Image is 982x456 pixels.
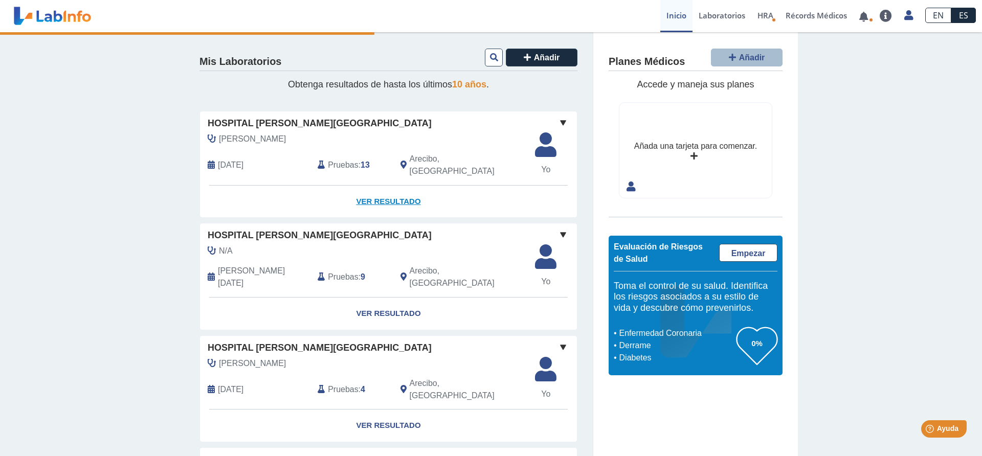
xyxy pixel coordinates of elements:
span: Añadir [534,53,560,62]
div: : [310,377,392,402]
span: Hospital [PERSON_NAME][GEOGRAPHIC_DATA] [208,229,432,242]
a: Ver Resultado [200,298,577,330]
span: N/A [219,245,233,257]
span: Arecibo, PR [410,153,523,177]
span: 2024-06-19 [218,383,243,396]
span: Accede y maneja sus planes [637,79,754,89]
span: Añadir [739,53,765,62]
span: Arecibo, PR [410,265,523,289]
div: Añada una tarjeta para comenzar. [634,140,757,152]
span: Hospital [PERSON_NAME][GEOGRAPHIC_DATA] [208,341,432,355]
span: Yo [529,388,563,400]
a: ES [951,8,976,23]
iframe: Help widget launcher [891,416,971,445]
button: Añadir [506,49,577,66]
span: Narvaez, Eneida [219,133,286,145]
span: Obtenga resultados de hasta los últimos . [288,79,489,89]
li: Derrame [616,339,736,352]
button: Añadir [711,49,783,66]
span: Arecibo, PR [410,377,523,402]
b: 13 [361,161,370,169]
span: Pruebas [328,383,358,396]
span: Yo [529,276,563,288]
h4: Mis Laboratorios [199,56,281,68]
span: HRA [757,10,773,20]
a: EN [925,8,951,23]
a: Ver Resultado [200,186,577,218]
span: Hospital [PERSON_NAME][GEOGRAPHIC_DATA] [208,117,432,130]
span: Pruebas [328,271,358,283]
span: Evaluación de Riesgos de Salud [614,242,703,263]
div: : [310,153,392,177]
span: Gelpi Guzman, Angel [219,357,286,370]
div: : [310,265,392,289]
span: 10 años [452,79,486,89]
b: 9 [361,272,365,281]
b: 4 [361,385,365,394]
li: Enfermedad Coronaria [616,327,736,339]
h3: 0% [736,337,777,350]
span: 2025-09-20 [218,159,243,171]
a: Ver Resultado [200,409,577,442]
span: Empezar [731,249,766,258]
span: Pruebas [328,159,358,171]
span: Yo [529,164,563,176]
h4: Planes Médicos [609,56,685,68]
li: Diabetes [616,352,736,364]
span: 2025-01-04 [218,265,310,289]
a: Empezar [719,244,777,262]
h5: Toma el control de su salud. Identifica los riesgos asociados a su estilo de vida y descubre cómo... [614,281,777,314]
